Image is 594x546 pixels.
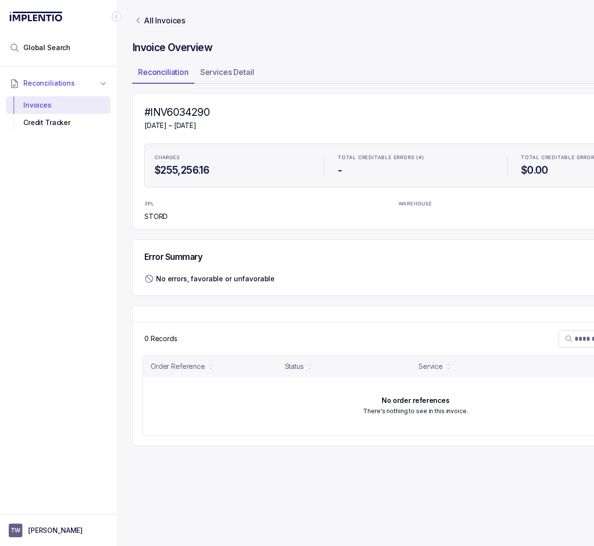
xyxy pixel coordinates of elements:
p: Reconciliation [138,66,189,78]
button: User initials[PERSON_NAME] [9,524,108,537]
p: WAREHOUSE [399,201,432,207]
p: CHARGES [155,155,180,161]
h4: $255,256.16 [155,164,310,177]
div: Order Reference [151,362,205,371]
h4: #INV6034290 [144,106,210,119]
div: No errors, favorable or unfavorable [156,274,275,284]
div: Remaining page entries [144,334,177,344]
li: Statistic TOTAL CREDITABLE ERRORS (#) [332,148,499,183]
li: Statistic CHARGES [149,148,316,183]
span: Global Search [23,43,70,53]
div: Credit Tracker [14,114,103,131]
p: 0 Records [144,334,177,344]
a: Link All Invoices [132,16,187,25]
div: Service [419,362,443,371]
p: [PERSON_NAME] [28,526,83,535]
p: Services Detail [200,66,254,78]
p: STORD [144,212,170,221]
h6: No order references [382,397,449,404]
span: User initials [9,524,22,537]
p: TOTAL CREDITABLE ERRORS (#) [338,155,424,161]
h4: - [338,164,493,177]
span: Reconciliations [23,78,75,88]
p: 3PL [144,201,170,207]
div: Reconciliations [6,94,111,134]
p: There's nothing to see in this invoice. [363,406,468,416]
h5: Error Summary [144,252,202,262]
p: [DATE] – [DATE] [144,121,210,130]
button: Reconciliations [6,73,111,94]
div: Invoices [14,96,103,114]
li: Tab Reconciliation [132,64,194,84]
p: All Invoices [144,16,185,25]
li: Tab Services Detail [194,64,260,84]
div: Status [285,362,304,371]
div: Collapse Icon [111,11,122,22]
img: slash circle icon [144,274,154,284]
